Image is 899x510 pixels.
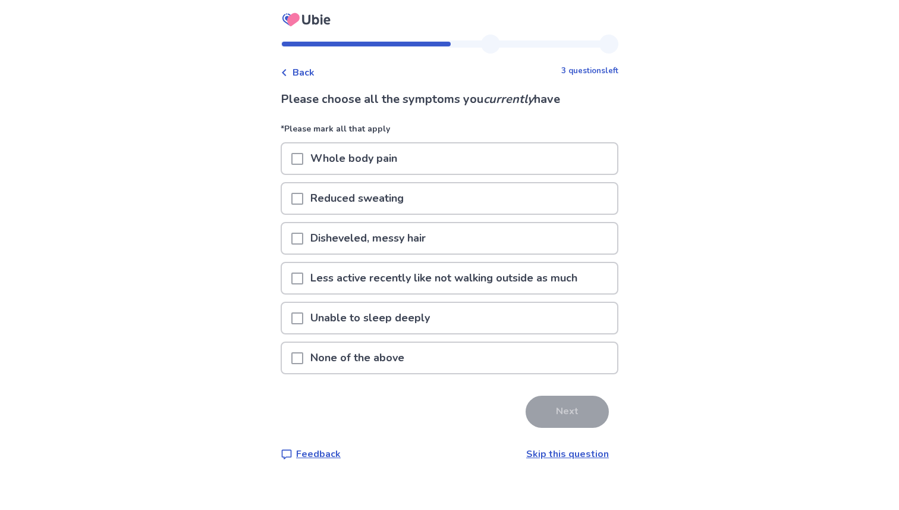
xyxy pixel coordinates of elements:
[281,123,618,142] p: *Please mark all that apply
[281,447,341,461] a: Feedback
[303,143,404,174] p: Whole body pain
[303,183,411,214] p: Reduced sweating
[303,343,411,373] p: None of the above
[296,447,341,461] p: Feedback
[303,263,584,293] p: Less active recently like not walking outside as much
[483,91,534,107] i: currently
[293,65,315,80] span: Back
[526,448,609,461] a: Skip this question
[281,90,618,108] p: Please choose all the symptoms you have
[561,65,618,77] p: 3 questions left
[303,223,433,254] p: Disheveled, messy hair
[526,396,609,428] button: Next
[303,303,437,333] p: Unable to sleep deeply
